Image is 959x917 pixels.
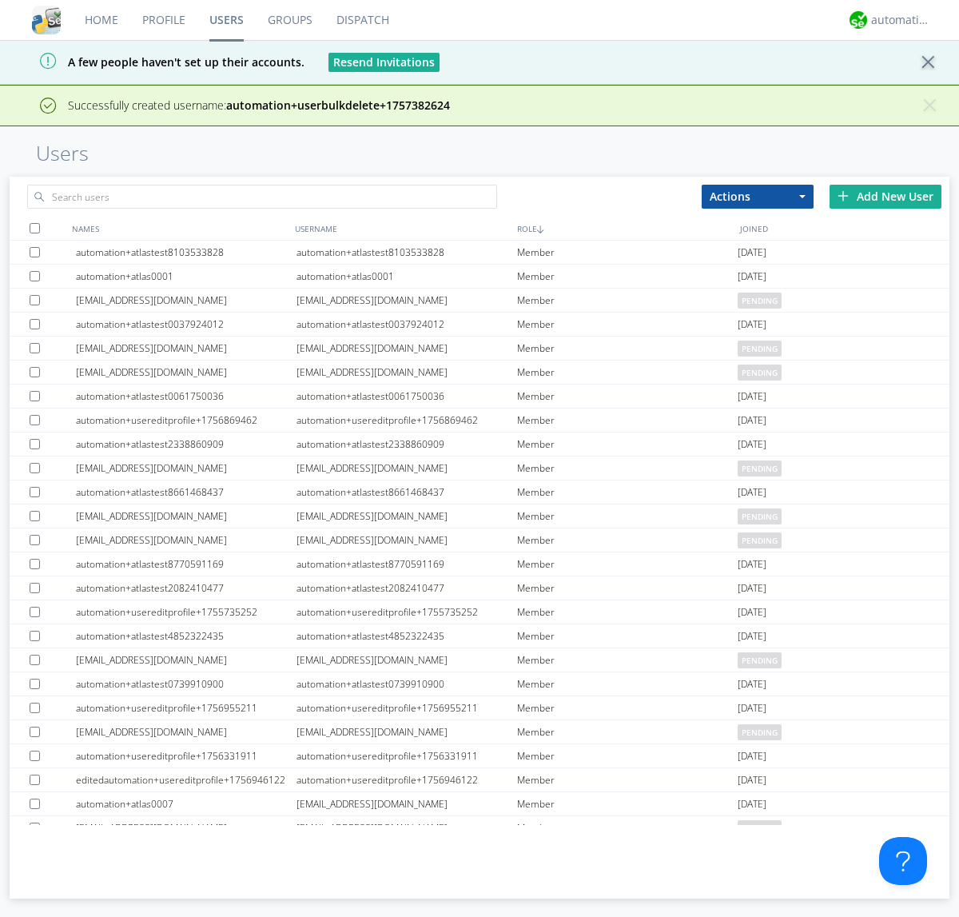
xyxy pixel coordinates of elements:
[517,337,738,360] div: Member
[76,648,296,672] div: [EMAIL_ADDRESS][DOMAIN_NAME]
[296,289,517,312] div: [EMAIL_ADDRESS][DOMAIN_NAME]
[10,552,949,576] a: automation+atlastest8770591169automation+atlastest8770591169Member[DATE]
[517,480,738,504] div: Member
[10,768,949,792] a: editedautomation+usereditprofile+1756946122automation+usereditprofile+1756946122Member[DATE]
[10,504,949,528] a: [EMAIL_ADDRESS][DOMAIN_NAME][EMAIL_ADDRESS][DOMAIN_NAME]Memberpending
[838,190,849,201] img: plus.svg
[76,696,296,720] div: automation+usereditprofile+1756955211
[296,480,517,504] div: automation+atlastest8661468437
[10,600,949,624] a: automation+usereditprofile+1755735252automation+usereditprofile+1755735252Member[DATE]
[517,385,738,408] div: Member
[738,652,782,668] span: pending
[10,816,949,840] a: [EMAIL_ADDRESS][DOMAIN_NAME][EMAIL_ADDRESS][DOMAIN_NAME]Memberpending
[517,744,738,767] div: Member
[10,696,949,720] a: automation+usereditprofile+1756955211automation+usereditprofile+1756955211Member[DATE]
[517,816,738,839] div: Member
[517,648,738,672] div: Member
[296,265,517,288] div: automation+atlas0001
[517,696,738,720] div: Member
[517,241,738,264] div: Member
[738,385,766,409] span: [DATE]
[830,185,941,209] div: Add New User
[738,792,766,816] span: [DATE]
[517,528,738,552] div: Member
[76,816,296,839] div: [EMAIL_ADDRESS][DOMAIN_NAME]
[226,98,450,113] strong: automation+userbulkdelete+1757382624
[10,241,949,265] a: automation+atlastest8103533828automation+atlastest8103533828Member[DATE]
[68,217,291,240] div: NAMES
[10,720,949,744] a: [EMAIL_ADDRESS][DOMAIN_NAME][EMAIL_ADDRESS][DOMAIN_NAME]Memberpending
[76,624,296,648] div: automation+atlastest4852322435
[76,385,296,408] div: automation+atlastest0061750036
[10,528,949,552] a: [EMAIL_ADDRESS][DOMAIN_NAME][EMAIL_ADDRESS][DOMAIN_NAME]Memberpending
[328,53,440,72] button: Resend Invitations
[296,768,517,791] div: automation+usereditprofile+1756946122
[296,241,517,264] div: automation+atlastest8103533828
[10,289,949,313] a: [EMAIL_ADDRESS][DOMAIN_NAME][EMAIL_ADDRESS][DOMAIN_NAME]Memberpending
[296,409,517,432] div: automation+usereditprofile+1756869462
[738,600,766,624] span: [DATE]
[738,365,782,381] span: pending
[76,552,296,576] div: automation+atlastest8770591169
[68,98,450,113] span: Successfully created username:
[296,792,517,815] div: [EMAIL_ADDRESS][DOMAIN_NAME]
[76,265,296,288] div: automation+atlas0001
[738,532,782,548] span: pending
[76,480,296,504] div: automation+atlastest8661468437
[738,672,766,696] span: [DATE]
[517,624,738,648] div: Member
[296,552,517,576] div: automation+atlastest8770591169
[76,289,296,312] div: [EMAIL_ADDRESS][DOMAIN_NAME]
[296,337,517,360] div: [EMAIL_ADDRESS][DOMAIN_NAME]
[736,217,959,240] div: JOINED
[296,648,517,672] div: [EMAIL_ADDRESS][DOMAIN_NAME]
[738,265,766,289] span: [DATE]
[76,313,296,336] div: automation+atlastest0037924012
[517,792,738,815] div: Member
[296,696,517,720] div: automation+usereditprofile+1756955211
[296,528,517,552] div: [EMAIL_ADDRESS][DOMAIN_NAME]
[10,744,949,768] a: automation+usereditprofile+1756331911automation+usereditprofile+1756331911Member[DATE]
[738,241,766,265] span: [DATE]
[10,409,949,433] a: automation+usereditprofile+1756869462automation+usereditprofile+1756869462Member[DATE]
[738,313,766,337] span: [DATE]
[513,217,736,240] div: ROLE
[738,820,782,836] span: pending
[738,293,782,309] span: pending
[296,744,517,767] div: automation+usereditprofile+1756331911
[738,744,766,768] span: [DATE]
[10,385,949,409] a: automation+atlastest0061750036automation+atlastest0061750036Member[DATE]
[517,600,738,624] div: Member
[738,460,782,476] span: pending
[517,313,738,336] div: Member
[10,265,949,289] a: automation+atlas0001automation+atlas0001Member[DATE]
[10,792,949,816] a: automation+atlas0007[EMAIL_ADDRESS][DOMAIN_NAME]Member[DATE]
[738,409,766,433] span: [DATE]
[296,600,517,624] div: automation+usereditprofile+1755735252
[76,672,296,696] div: automation+atlastest0739910900
[76,528,296,552] div: [EMAIL_ADDRESS][DOMAIN_NAME]
[517,720,738,744] div: Member
[296,576,517,600] div: automation+atlastest2082410477
[10,624,949,648] a: automation+atlastest4852322435automation+atlastest4852322435Member[DATE]
[738,552,766,576] span: [DATE]
[10,433,949,457] a: automation+atlastest2338860909automation+atlastest2338860909Member[DATE]
[76,600,296,624] div: automation+usereditprofile+1755735252
[76,720,296,744] div: [EMAIL_ADDRESS][DOMAIN_NAME]
[10,361,949,385] a: [EMAIL_ADDRESS][DOMAIN_NAME][EMAIL_ADDRESS][DOMAIN_NAME]Memberpending
[10,457,949,480] a: [EMAIL_ADDRESS][DOMAIN_NAME][EMAIL_ADDRESS][DOMAIN_NAME]Memberpending
[76,241,296,264] div: automation+atlastest8103533828
[10,672,949,696] a: automation+atlastest0739910900automation+atlastest0739910900Member[DATE]
[10,313,949,337] a: automation+atlastest0037924012automation+atlastest0037924012Member[DATE]
[738,433,766,457] span: [DATE]
[76,409,296,432] div: automation+usereditprofile+1756869462
[517,552,738,576] div: Member
[738,724,782,740] span: pending
[296,720,517,744] div: [EMAIL_ADDRESS][DOMAIN_NAME]
[738,696,766,720] span: [DATE]
[291,217,514,240] div: USERNAME
[296,385,517,408] div: automation+atlastest0061750036
[296,433,517,456] div: automation+atlastest2338860909
[517,433,738,456] div: Member
[12,54,304,70] span: A few people haven't set up their accounts.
